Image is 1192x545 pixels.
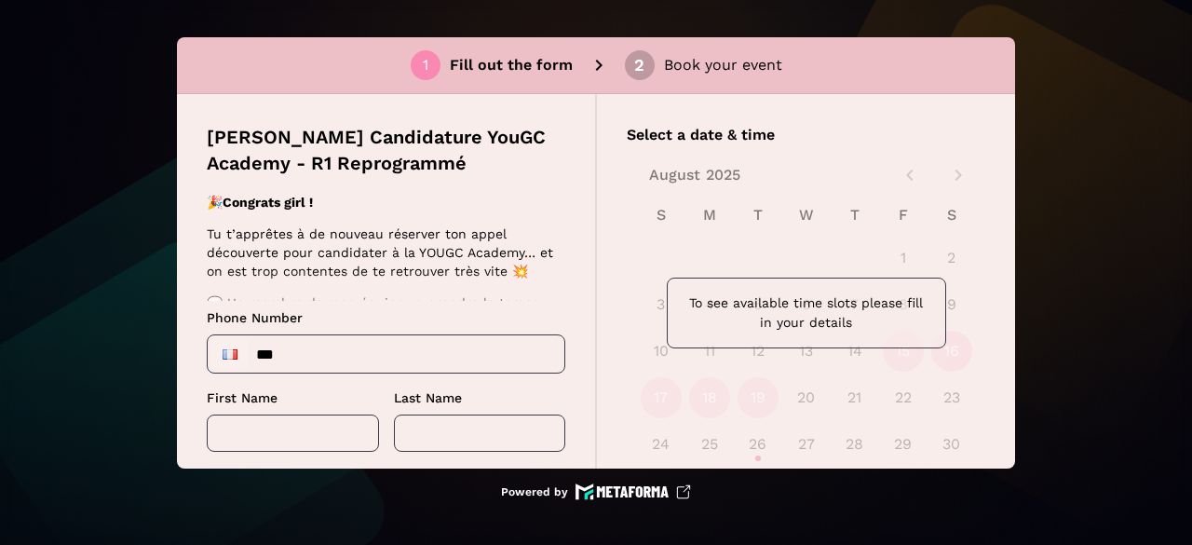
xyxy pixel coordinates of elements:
[450,54,573,76] p: Fill out the form
[664,54,782,76] p: Book your event
[207,193,560,211] p: 🎉
[207,293,560,349] p: 💬 Un membre de mon équipe va prendre le temps d’échanger avec toi en visio pendant 30 à 45 minute...
[211,339,249,369] div: France: + 33
[627,124,985,146] p: Select a date & time
[207,124,565,176] p: [PERSON_NAME] Candidature YouGC Academy - R1 Reprogrammé
[501,484,691,500] a: Powered by
[683,293,930,333] p: To see available time slots please fill in your details
[207,390,278,405] span: First Name
[207,225,560,280] p: Tu t’apprêtes à de nouveau réserver ton appel découverte pour candidater à la YOUGC Academy… et o...
[207,467,565,484] p: By entering information, I agree to
[501,484,568,499] p: Powered by
[634,57,644,74] div: 2
[223,195,313,210] strong: Congrats girl !
[207,310,303,325] span: Phone Number
[423,57,428,74] div: 1
[394,390,462,405] span: Last Name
